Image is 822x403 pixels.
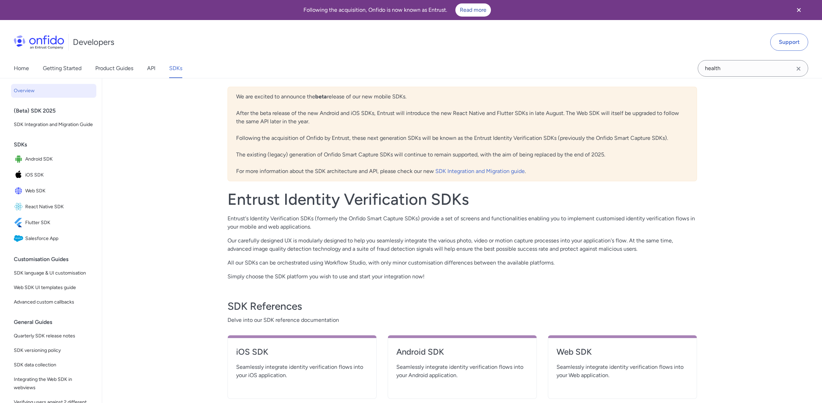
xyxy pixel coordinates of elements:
[14,361,94,369] span: SDK data collection
[14,234,25,243] img: IconSalesforce App
[228,87,697,181] div: We are excited to announce the release of our new mobile SDKs. After the beta release of the new ...
[14,218,25,228] img: IconFlutter SDK
[11,373,96,395] a: Integrating the Web SDK in webviews
[11,183,96,199] a: IconWeb SDKWeb SDK
[557,346,688,357] h4: Web SDK
[147,59,155,78] a: API
[73,37,114,48] h1: Developers
[11,295,96,309] a: Advanced custom callbacks
[14,138,99,152] div: SDKs
[14,87,94,95] span: Overview
[11,199,96,214] a: IconReact Native SDKReact Native SDK
[14,186,25,196] img: IconWeb SDK
[236,346,368,363] a: iOS SDK
[14,315,99,329] div: General Guides
[228,259,697,267] p: All our SDKs can be orchestrated using Workflow Studio, with only minor customisation differences...
[11,358,96,372] a: SDK data collection
[396,346,528,363] a: Android SDK
[11,84,96,98] a: Overview
[11,266,96,280] a: SDK language & UI customisation
[11,167,96,183] a: IconiOS SDKiOS SDK
[770,33,808,51] a: Support
[228,316,697,324] span: Delve into our SDK reference documentation
[8,3,786,17] div: Following the acquisition, Onfido is now known as Entrust.
[11,344,96,357] a: SDK versioning policy
[557,346,688,363] a: Web SDK
[25,154,94,164] span: Android SDK
[14,59,29,78] a: Home
[11,118,96,132] a: SDK Integration and Migration Guide
[14,252,99,266] div: Customisation Guides
[14,298,94,306] span: Advanced custom callbacks
[698,60,808,77] input: Onfido search input field
[315,93,327,100] b: beta
[11,152,96,167] a: IconAndroid SDKAndroid SDK
[14,346,94,355] span: SDK versioning policy
[25,186,94,196] span: Web SDK
[25,170,94,180] span: iOS SDK
[11,231,96,246] a: IconSalesforce AppSalesforce App
[455,3,491,17] a: Read more
[14,332,94,340] span: Quarterly SDK release notes
[43,59,81,78] a: Getting Started
[228,190,697,209] h1: Entrust Identity Verification SDKs
[794,65,803,73] svg: Clear search field button
[14,104,99,118] div: (Beta) SDK 2025
[557,363,688,380] span: Seamlessly integrate identity verification flows into your Web application.
[25,218,94,228] span: Flutter SDK
[435,168,525,174] a: SDK Integration and Migration guide
[14,375,94,392] span: Integrating the Web SDK in webviews
[14,154,25,164] img: IconAndroid SDK
[396,346,528,357] h4: Android SDK
[11,215,96,230] a: IconFlutter SDKFlutter SDK
[25,202,94,212] span: React Native SDK
[14,35,64,49] img: Onfido Logo
[169,59,182,78] a: SDKs
[14,269,94,277] span: SDK language & UI customisation
[14,121,94,129] span: SDK Integration and Migration Guide
[236,363,368,380] span: Seamlessly integrate identity verification flows into your iOS application.
[25,234,94,243] span: Salesforce App
[228,299,697,313] h3: SDK References
[795,6,803,14] svg: Close banner
[396,363,528,380] span: Seamlessly integrate identity verification flows into your Android application.
[228,214,697,231] p: Entrust's Identity Verification SDKs (formerly the Onfido Smart Capture SDKs) provide a set of sc...
[14,202,25,212] img: IconReact Native SDK
[236,346,368,357] h4: iOS SDK
[14,170,25,180] img: IconiOS SDK
[11,281,96,295] a: Web SDK UI templates guide
[95,59,133,78] a: Product Guides
[228,237,697,253] p: Our carefully designed UX is modularly designed to help you seamlessly integrate the various phot...
[14,284,94,292] span: Web SDK UI templates guide
[228,272,697,281] p: Simply choose the SDK platform you wish to use and start your integration now!
[786,1,812,19] button: Close banner
[11,329,96,343] a: Quarterly SDK release notes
